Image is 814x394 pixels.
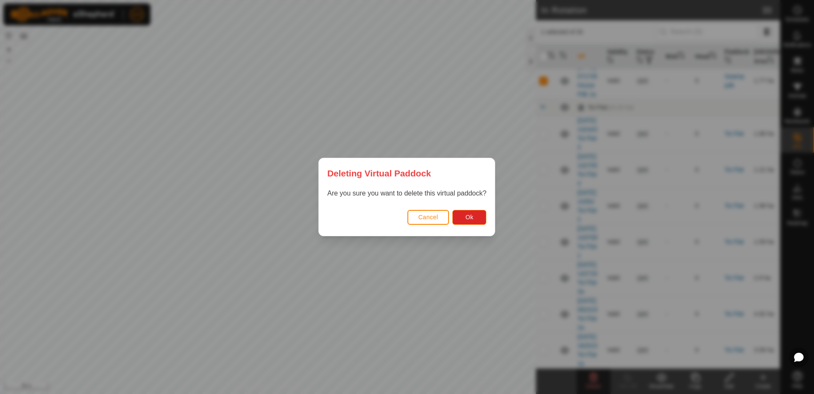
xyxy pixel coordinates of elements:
[418,214,438,221] span: Cancel
[453,210,487,225] button: Ok
[466,214,474,221] span: Ok
[327,188,486,198] p: Are you sure you want to delete this virtual paddock?
[327,167,431,180] span: Deleting Virtual Paddock
[407,210,449,225] button: Cancel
